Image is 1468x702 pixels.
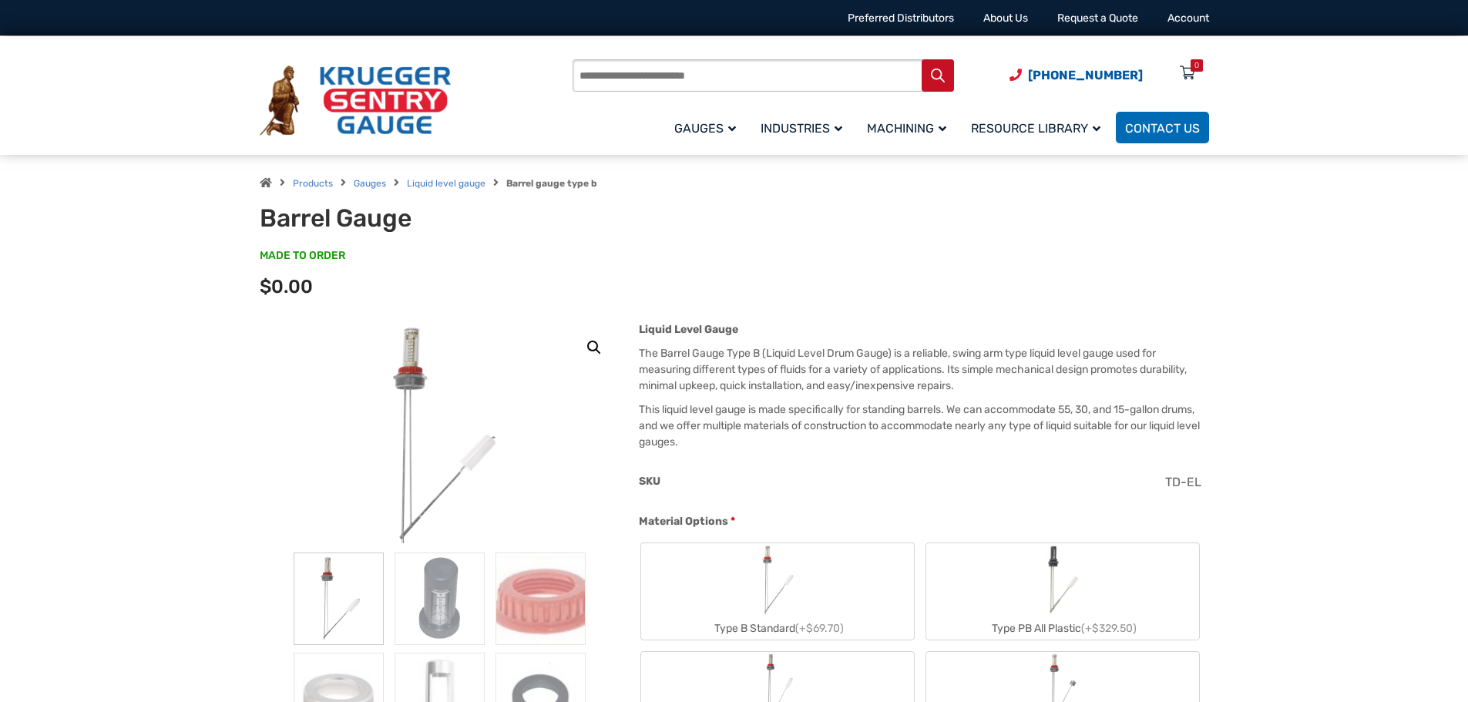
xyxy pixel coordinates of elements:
[848,12,954,25] a: Preferred Distributors
[260,65,451,136] img: Krueger Sentry Gauge
[858,109,962,146] a: Machining
[641,543,914,640] label: Type B Standard
[1167,12,1209,25] a: Account
[731,513,735,529] abbr: required
[1081,622,1137,635] span: (+$329.50)
[1125,121,1200,136] span: Contact Us
[260,203,640,233] h1: Barrel Gauge
[639,401,1208,450] p: This liquid level gauge is made specifically for standing barrels. We can accommodate 55, 30, and...
[1165,475,1201,489] span: TD-EL
[983,12,1028,25] a: About Us
[639,475,660,488] span: SKU
[294,553,384,645] img: Barrel Gauge
[761,121,842,136] span: Industries
[354,178,386,189] a: Gauges
[674,121,736,136] span: Gauges
[962,109,1116,146] a: Resource Library
[926,543,1199,640] label: Type PB All Plastic
[867,121,946,136] span: Machining
[639,515,728,528] span: Material Options
[639,323,738,336] strong: Liquid Level Gauge
[795,622,844,635] span: (+$69.70)
[971,121,1100,136] span: Resource Library
[395,553,485,645] img: PVG
[1028,68,1143,82] span: [PHONE_NUMBER]
[1116,112,1209,143] a: Contact Us
[665,109,751,146] a: Gauges
[407,178,485,189] a: Liquid level gauge
[324,321,556,553] img: Barrel Gauge
[580,334,608,361] a: View full-screen image gallery
[495,553,586,645] img: Barrel Gauge - Image 3
[293,178,333,189] a: Products
[260,248,345,264] span: MADE TO ORDER
[641,617,914,640] div: Type B Standard
[1009,65,1143,85] a: Phone Number (920) 434-8860
[1057,12,1138,25] a: Request a Quote
[260,276,313,297] span: $0.00
[751,109,858,146] a: Industries
[926,617,1199,640] div: Type PB All Plastic
[1194,59,1199,72] div: 0
[639,345,1208,394] p: The Barrel Gauge Type B (Liquid Level Drum Gauge) is a reliable, swing arm type liquid level gaug...
[506,178,597,189] strong: Barrel gauge type b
